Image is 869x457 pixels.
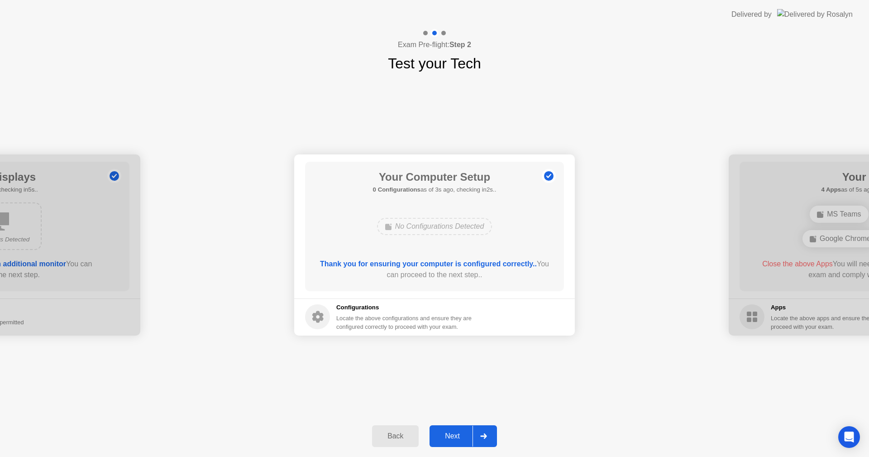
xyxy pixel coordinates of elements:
button: Back [372,425,419,447]
img: Delivered by Rosalyn [777,9,853,19]
b: 0 Configurations [373,186,420,193]
div: You can proceed to the next step.. [318,259,551,280]
h5: as of 3s ago, checking in2s.. [373,185,497,194]
b: Thank you for ensuring your computer is configured correctly.. [320,260,537,268]
h4: Exam Pre-flight: [398,39,471,50]
b: Step 2 [449,41,471,48]
div: Next [432,432,473,440]
div: Open Intercom Messenger [838,426,860,448]
h1: Your Computer Setup [373,169,497,185]
h1: Test your Tech [388,53,481,74]
h5: Configurations [336,303,473,312]
div: Locate the above configurations and ensure they are configured correctly to proceed with your exam. [336,314,473,331]
div: No Configurations Detected [377,218,492,235]
div: Back [375,432,416,440]
button: Next [430,425,497,447]
div: Delivered by [731,9,772,20]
